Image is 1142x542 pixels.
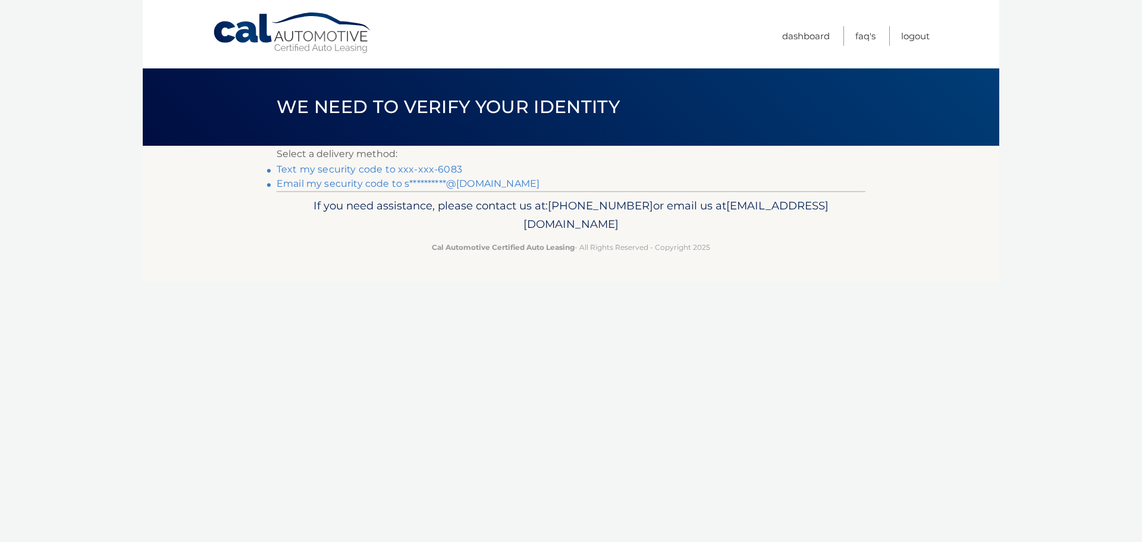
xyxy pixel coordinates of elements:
a: Text my security code to xxx-xxx-6083 [277,164,462,175]
a: Logout [901,26,930,46]
span: [PHONE_NUMBER] [548,199,653,212]
span: We need to verify your identity [277,96,620,118]
p: If you need assistance, please contact us at: or email us at [284,196,858,234]
a: Cal Automotive [212,12,373,54]
a: FAQ's [855,26,876,46]
p: - All Rights Reserved - Copyright 2025 [284,241,858,253]
a: Email my security code to s**********@[DOMAIN_NAME] [277,178,539,189]
p: Select a delivery method: [277,146,865,162]
strong: Cal Automotive Certified Auto Leasing [432,243,575,252]
a: Dashboard [782,26,830,46]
